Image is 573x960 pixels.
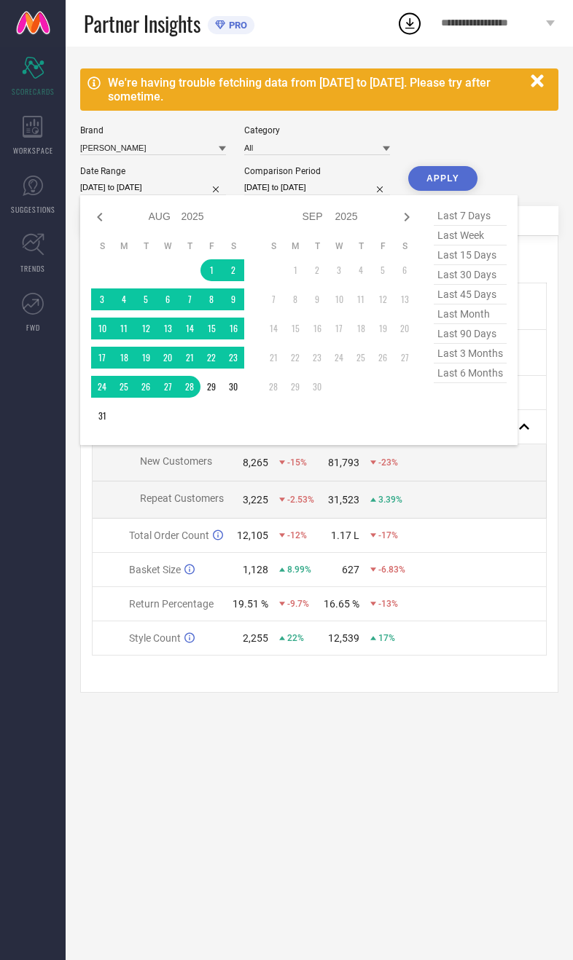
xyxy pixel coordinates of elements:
td: Thu Aug 28 2025 [179,376,200,398]
div: Next month [398,208,416,226]
td: Sun Sep 07 2025 [262,288,284,310]
div: 1.17 L [331,530,359,541]
td: Sun Aug 24 2025 [91,376,113,398]
span: 22% [287,633,304,643]
td: Fri Aug 01 2025 [200,259,222,281]
span: last 15 days [434,245,507,265]
td: Wed Aug 06 2025 [157,288,179,310]
th: Tuesday [135,240,157,252]
div: 2,255 [243,632,268,644]
span: last 30 days [434,265,507,285]
span: -15% [287,457,307,468]
td: Sun Aug 17 2025 [91,347,113,369]
td: Thu Sep 18 2025 [350,318,372,339]
div: 3,225 [243,494,268,505]
td: Fri Sep 05 2025 [372,259,394,281]
td: Sat Aug 23 2025 [222,347,244,369]
th: Thursday [350,240,372,252]
td: Wed Aug 27 2025 [157,376,179,398]
th: Sunday [262,240,284,252]
td: Fri Sep 12 2025 [372,288,394,310]
th: Wednesday [157,240,179,252]
span: last 6 months [434,363,507,383]
th: Monday [113,240,135,252]
span: last 90 days [434,324,507,344]
td: Mon Sep 22 2025 [284,347,306,369]
td: Wed Sep 24 2025 [328,347,350,369]
th: Friday [200,240,222,252]
td: Sun Sep 14 2025 [262,318,284,339]
th: Tuesday [306,240,328,252]
th: Sunday [91,240,113,252]
td: Tue Sep 30 2025 [306,376,328,398]
td: Thu Aug 21 2025 [179,347,200,369]
th: Friday [372,240,394,252]
span: Style Count [129,632,181,644]
td: Tue Aug 26 2025 [135,376,157,398]
td: Fri Aug 15 2025 [200,318,222,339]
span: FWD [26,322,40,333]
div: 8,265 [243,457,268,468]
td: Sat Aug 09 2025 [222,288,244,310]
td: Sat Aug 30 2025 [222,376,244,398]
td: Sun Sep 28 2025 [262,376,284,398]
td: Fri Sep 19 2025 [372,318,394,339]
span: -17% [378,530,398,540]
div: Date Range [80,166,226,176]
span: 3.39% [378,495,402,505]
td: Sat Sep 13 2025 [394,288,416,310]
td: Tue Sep 02 2025 [306,259,328,281]
th: Saturday [394,240,416,252]
td: Sat Aug 16 2025 [222,318,244,339]
div: Previous month [91,208,109,226]
div: 16.65 % [324,598,359,610]
td: Tue Aug 05 2025 [135,288,157,310]
div: 81,793 [328,457,359,468]
div: Open download list [397,10,423,36]
td: Wed Aug 13 2025 [157,318,179,339]
span: last 45 days [434,285,507,304]
td: Mon Aug 11 2025 [113,318,135,339]
span: -9.7% [287,599,309,609]
div: Brand [80,125,226,135]
td: Tue Sep 23 2025 [306,347,328,369]
td: Tue Aug 12 2025 [135,318,157,339]
span: Partner Insights [84,9,200,39]
span: Basket Size [129,564,181,575]
span: -6.83% [378,564,405,575]
td: Thu Aug 14 2025 [179,318,200,339]
span: -23% [378,457,398,468]
span: New Customers [140,455,212,467]
td: Fri Aug 29 2025 [200,376,222,398]
td: Wed Sep 17 2025 [328,318,350,339]
td: Wed Sep 03 2025 [328,259,350,281]
span: -2.53% [287,495,314,505]
span: Return Percentage [129,598,214,610]
td: Mon Sep 29 2025 [284,376,306,398]
td: Mon Sep 01 2025 [284,259,306,281]
span: SCORECARDS [12,86,55,97]
td: Mon Aug 25 2025 [113,376,135,398]
td: Mon Aug 04 2025 [113,288,135,310]
button: APPLY [408,166,478,191]
td: Sat Sep 06 2025 [394,259,416,281]
div: 12,105 [237,530,268,541]
td: Wed Sep 10 2025 [328,288,350,310]
span: 17% [378,633,395,643]
span: -13% [378,599,398,609]
td: Thu Sep 11 2025 [350,288,372,310]
input: Select comparison period [244,180,390,195]
span: TRENDS [20,263,45,274]
td: Mon Sep 08 2025 [284,288,306,310]
th: Wednesday [328,240,350,252]
td: Tue Sep 16 2025 [306,318,328,339]
th: Monday [284,240,306,252]
span: -12% [287,530,307,540]
div: 627 [342,564,359,575]
div: 31,523 [328,494,359,505]
span: last 3 months [434,344,507,363]
td: Thu Aug 07 2025 [179,288,200,310]
span: last 7 days [434,206,507,226]
td: Sat Aug 02 2025 [222,259,244,281]
div: Comparison Period [244,166,390,176]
